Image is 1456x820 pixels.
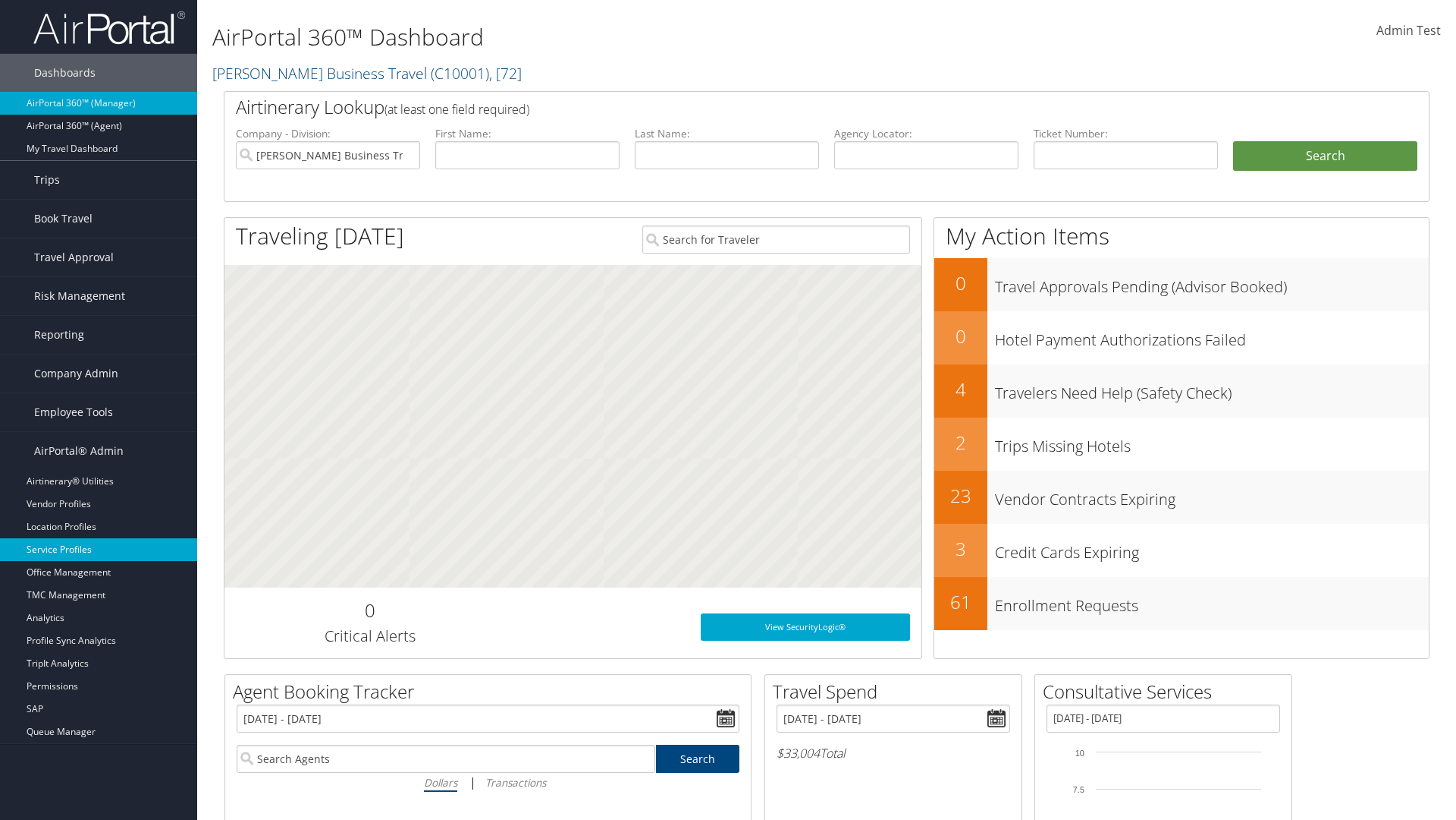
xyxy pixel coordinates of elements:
h2: Agent Booking Tracker [233,679,751,705]
span: AirPortal® Admin [34,432,124,470]
a: 4Travelers Need Help (Safety Check) [934,364,1429,418]
label: Company - Division: [236,126,420,141]
label: First Name: [435,126,620,141]
i: Dollars [424,775,457,790]
h2: 4 [934,377,987,402]
h3: Travel Approvals Pending (Advisor Booked) [995,269,1429,298]
h3: Travelers Need Help (Safety Check) [995,375,1429,404]
label: Last Name: [635,126,819,141]
h1: Traveling [DATE] [236,220,404,252]
h3: Credit Cards Expiring [995,535,1429,563]
h3: Enrollment Requests [995,588,1429,617]
h2: Airtinerary Lookup [236,94,1317,120]
label: Agency Locator: [834,126,1018,141]
i: Transactions [485,775,546,790]
input: Search for Traveler [642,225,910,254]
a: 0Travel Approvals Pending (Advisor Booked) [934,258,1429,311]
span: Trips [34,161,60,199]
a: Admin Test [1376,8,1441,55]
h3: Hotel Payment Authorizations Failed [995,322,1429,351]
h2: Consultative Services [1043,679,1291,705]
button: Search [1233,141,1417,172]
a: View SecurityLogic® [701,613,910,641]
h2: 0 [934,323,987,349]
h2: 61 [934,589,987,615]
h1: AirPortal 360™ Dashboard [212,21,1031,53]
a: [PERSON_NAME] Business Travel [212,63,522,84]
span: Employee Tools [34,393,113,431]
tspan: 7.5 [1073,785,1084,794]
h2: Travel Spend [773,679,1021,705]
span: Travel Approval [34,238,114,276]
h3: Trips Missing Hotels [995,428,1429,457]
span: Admin Test [1376,22,1441,39]
a: 23Vendor Contracts Expiring [934,471,1429,524]
span: ( C10001 ) [431,63,489,84]
span: Risk Management [34,277,125,315]
span: Book Travel [34,200,93,238]
label: Ticket Number: [1034,126,1218,141]
span: $33,004 [777,745,820,762]
input: Search Agents [237,745,655,773]
h3: Vendor Contracts Expiring [995,481,1429,510]
h2: 3 [934,536,987,562]
span: Reporting [34,316,84,354]
a: 2Trips Missing Hotels [934,418,1429,471]
a: Search [656,745,740,773]
h2: 23 [934,483,987,509]
span: , [ 72 ] [489,63,522,84]
tspan: 10 [1075,749,1084,758]
h2: 0 [934,270,987,296]
h2: 2 [934,430,987,456]
a: 61Enrollment Requests [934,577,1429,630]
h6: Total [777,745,1010,762]
a: 0Hotel Payment Authorizations Failed [934,311,1429,364]
div: | [237,773,739,792]
h2: 0 [236,598,504,623]
a: 3Credit Cards Expiring [934,524,1429,577]
img: airportal-logo.png [33,10,185,46]
h1: My Action Items [934,220,1429,252]
span: Company Admin [34,355,118,393]
h3: Critical Alerts [236,626,504,647]
span: (at least one field required) [384,101,529,118]
span: Dashboards [34,54,96,92]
